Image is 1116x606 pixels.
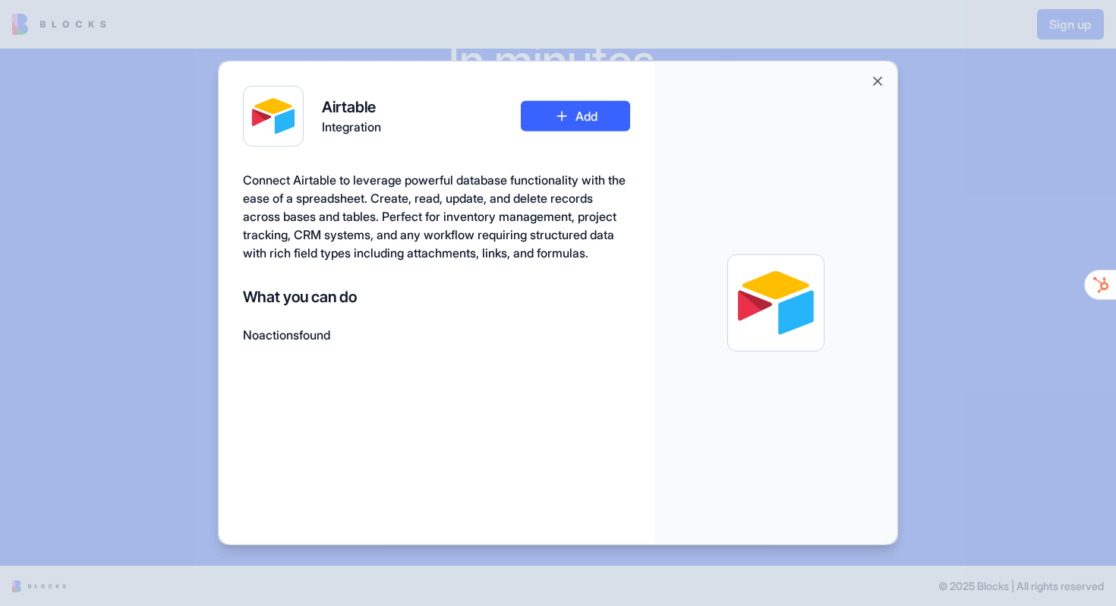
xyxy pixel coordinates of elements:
[870,74,885,89] button: Close
[322,96,381,118] h4: Airtable
[521,101,630,131] button: Add
[243,286,630,308] h4: What you can do
[243,172,626,260] span: Connect Airtable to leverage powerful database functionality with the ease of a spreadsheet. Crea...
[322,118,381,136] span: Integration
[243,326,330,344] span: No actions found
